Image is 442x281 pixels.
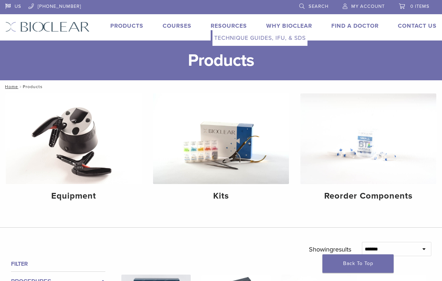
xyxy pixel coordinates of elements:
span: My Account [351,4,385,9]
a: Products [110,22,143,29]
a: Why Bioclear [266,22,312,29]
img: Reorder Components [300,93,436,184]
a: Find A Doctor [331,22,379,29]
span: / [18,85,23,88]
a: Courses [163,22,191,29]
span: 0 items [410,4,430,9]
a: Equipment [6,93,142,207]
a: Back To Top [322,254,394,273]
a: Technique Guides, IFU, & SDS [212,30,307,46]
img: Bioclear [5,22,90,32]
a: Resources [211,22,247,29]
a: Reorder Components [300,93,436,207]
a: Kits [153,93,289,207]
p: Showing results [309,242,351,257]
a: Contact Us [398,22,437,29]
h4: Filter [11,260,105,268]
h4: Equipment [11,190,136,202]
img: Equipment [6,93,142,184]
a: Home [3,84,18,89]
h4: Kits [159,190,283,202]
h4: Reorder Components [306,190,431,202]
img: Kits [153,93,289,184]
span: Search [309,4,328,9]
